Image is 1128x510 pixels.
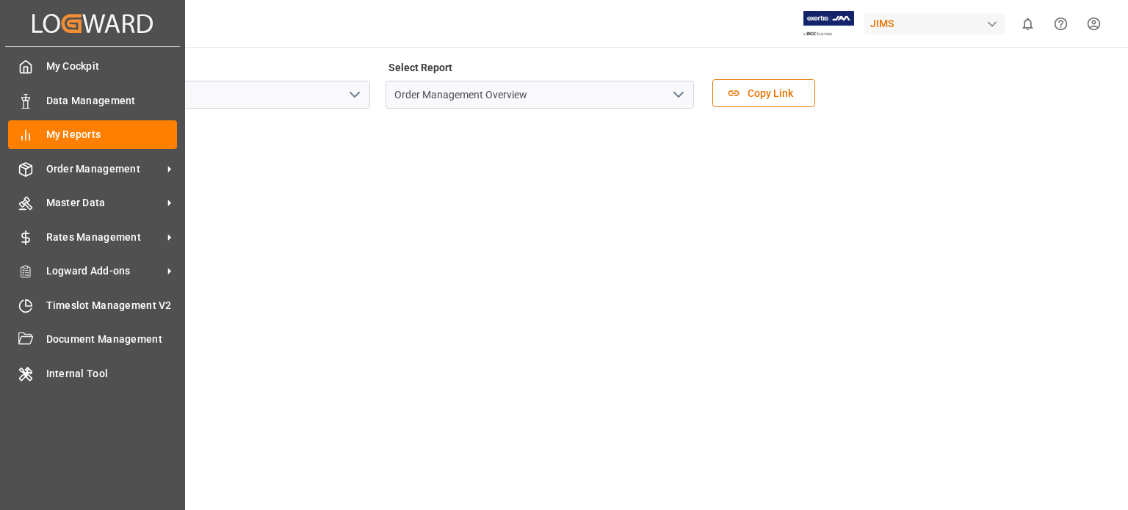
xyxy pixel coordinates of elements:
[8,86,177,114] a: Data Management
[46,263,162,279] span: Logward Add-ons
[343,84,365,106] button: open menu
[46,332,178,347] span: Document Management
[740,86,800,101] span: Copy Link
[46,161,162,177] span: Order Management
[46,127,178,142] span: My Reports
[712,79,815,107] button: Copy Link
[386,57,455,78] label: Select Report
[46,366,178,382] span: Internal Tool
[46,230,162,245] span: Rates Management
[46,93,178,109] span: Data Management
[46,195,162,211] span: Master Data
[864,13,1005,34] div: JIMS
[46,59,178,74] span: My Cockpit
[8,291,177,319] a: Timeslot Management V2
[803,11,854,37] img: Exertis%20JAM%20-%20Email%20Logo.jpg_1722504956.jpg
[386,81,694,109] input: Type to search/select
[1011,7,1044,40] button: show 0 new notifications
[8,359,177,387] a: Internal Tool
[1044,7,1077,40] button: Help Center
[864,10,1011,37] button: JIMS
[8,52,177,81] a: My Cockpit
[46,298,178,313] span: Timeslot Management V2
[667,84,689,106] button: open menu
[8,120,177,149] a: My Reports
[62,81,370,109] input: Type to search/select
[8,325,177,354] a: Document Management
